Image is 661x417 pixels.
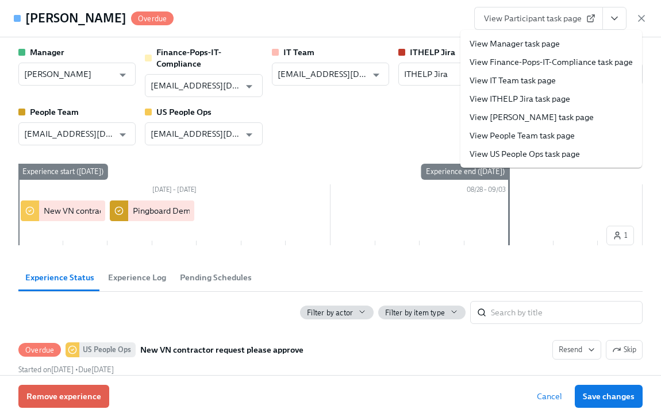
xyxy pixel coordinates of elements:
span: Filter by actor [307,307,353,318]
span: Remove experience [26,391,101,402]
button: Open [114,126,132,144]
strong: New VN contractor request please approve [140,343,303,357]
div: New VN contractor request please approve [44,205,201,217]
span: Resend [559,344,595,356]
button: Open [367,66,385,84]
button: Filter by actor [300,306,374,319]
strong: ITHELP Jira [410,47,455,57]
span: Filter by item type [385,307,445,318]
button: Open [114,66,132,84]
a: View IT Team task page [470,75,556,86]
a: View Finance-Pops-IT-Compliance task page [470,56,633,68]
strong: IT Team [283,47,314,57]
a: View Participant task page [474,7,603,30]
span: Overdue [18,346,61,354]
span: Save changes [583,391,635,402]
a: View Manager task page [470,38,560,49]
a: View ITHELP Jira task page [470,93,570,105]
span: Saturday, August 23rd 2025, 9:00 am [78,365,114,374]
div: • [18,364,114,375]
span: Cancel [537,391,562,402]
button: Open [240,126,258,144]
span: 1 [613,230,628,241]
a: View [PERSON_NAME] task page [470,111,594,123]
strong: Finance-Pops-IT-Compliance [156,47,221,69]
span: Experience Log [108,271,166,284]
strong: Manager [30,47,64,57]
h4: [PERSON_NAME] [25,10,126,27]
a: View People Team task page [470,130,575,141]
button: View task page [602,7,627,30]
strong: US People Ops [156,107,212,117]
input: Search by title [491,301,643,324]
div: [DATE] – [DATE] [18,184,330,198]
span: Skip [612,344,636,356]
span: Thursday, August 21st 2025, 7:31 pm [18,365,74,374]
strong: People Team [30,107,79,117]
span: Overdue [131,14,174,23]
span: Experience Status [25,271,94,284]
button: Remove experience [18,385,109,408]
div: Pingboard Demographical data [133,205,248,217]
button: Cancel [529,385,570,408]
span: View Participant task page [484,13,593,24]
button: Open [240,78,258,95]
div: Experience end ([DATE]) [421,164,509,180]
div: US People Ops [79,342,136,357]
button: Filter by item type [378,306,466,319]
span: Pending Schedules [180,271,252,284]
button: OverdueUS People OpsNew VN contractor request please approveResendStarted on[DATE] •Due[DATE] Pen... [606,340,643,360]
a: View US People Ops task page [470,148,580,160]
div: Experience start ([DATE]) [18,164,108,180]
button: Save changes [575,385,643,408]
div: 08/28 – 09/03 [330,184,643,198]
button: 1 [606,226,634,245]
button: OverdueUS People OpsNew VN contractor request please approveSkipStarted on[DATE] •Due[DATE] Pendi... [552,340,601,360]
